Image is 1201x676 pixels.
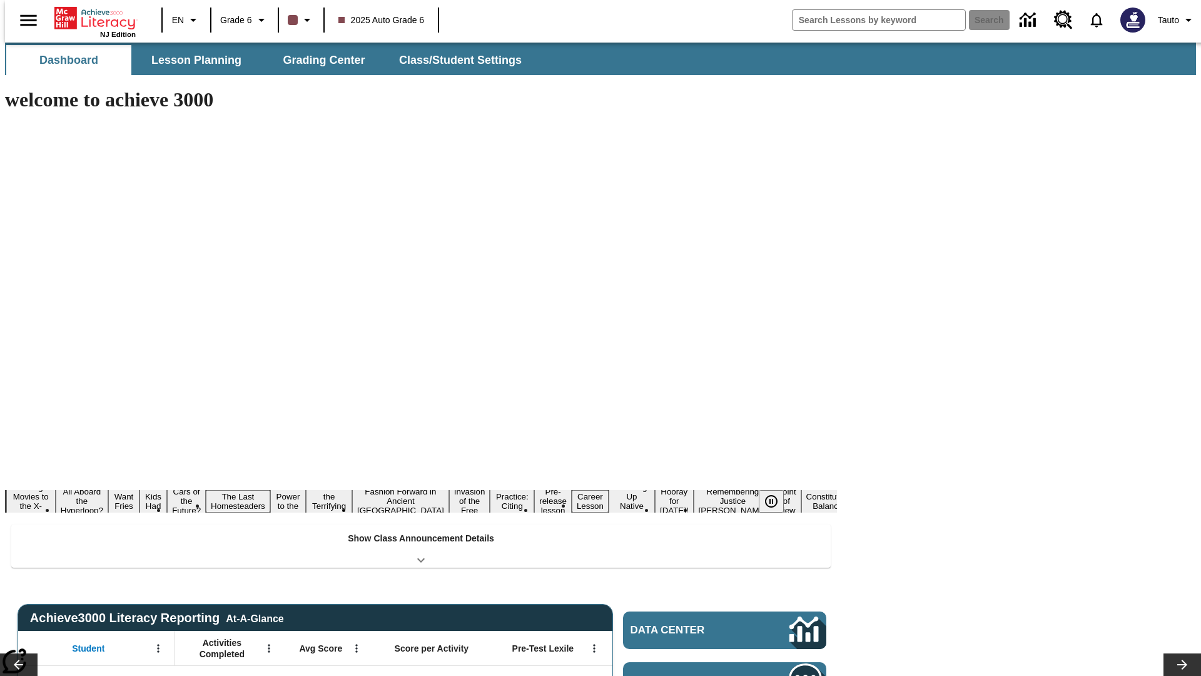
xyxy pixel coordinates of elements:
div: Pause [759,490,796,513]
button: Slide 11 Mixed Practice: Citing Evidence [490,481,534,522]
div: Show Class Announcement Details [11,525,831,568]
button: Slide 2 All Aboard the Hyperloop? [56,485,108,517]
button: Slide 1 Taking Movies to the X-Dimension [6,481,56,522]
a: Data Center [1012,3,1046,38]
div: At-A-Glance [226,611,283,625]
span: Avg Score [299,643,342,654]
button: Slide 5 Cars of the Future? [167,485,206,517]
span: 2025 Auto Grade 6 [338,14,425,27]
button: Pause [759,490,784,513]
span: NJ Edition [100,31,136,38]
button: Open side menu [10,2,47,39]
span: Achieve3000 Literacy Reporting [30,611,284,625]
span: Pre-Test Lexile [512,643,574,654]
input: search field [793,10,965,30]
button: Slide 14 Cooking Up Native Traditions [609,481,655,522]
img: Avatar [1120,8,1145,33]
h1: welcome to achieve 3000 [5,88,837,111]
span: Activities Completed [181,637,263,660]
div: Home [54,4,136,38]
span: Data Center [631,624,747,637]
div: SubNavbar [5,45,533,75]
button: Slide 10 The Invasion of the Free CD [449,476,490,526]
button: Lesson carousel, Next [1163,653,1201,676]
a: Notifications [1080,4,1113,36]
button: Open Menu [260,639,278,658]
button: Open Menu [149,639,168,658]
button: Lesson Planning [134,45,259,75]
button: Slide 18 The Constitution's Balancing Act [801,481,861,522]
button: Slide 13 Career Lesson [572,490,609,513]
a: Resource Center, Will open in new tab [1046,3,1080,37]
button: Slide 7 Solar Power to the People [270,481,307,522]
button: Slide 9 Fashion Forward in Ancient Rome [352,485,449,517]
div: SubNavbar [5,43,1196,75]
span: Tauto [1158,14,1179,27]
button: Slide 15 Hooray for Constitution Day! [655,485,694,517]
span: Score per Activity [395,643,469,654]
button: Class color is dark brown. Change class color [283,9,320,31]
button: Class/Student Settings [389,45,532,75]
span: Student [72,643,104,654]
button: Dashboard [6,45,131,75]
span: Grade 6 [220,14,252,27]
p: Show Class Announcement Details [348,532,494,545]
button: Grade: Grade 6, Select a grade [215,9,274,31]
button: Profile/Settings [1153,9,1201,31]
a: Home [54,6,136,31]
button: Slide 12 Pre-release lesson [534,485,572,517]
button: Language: EN, Select a language [166,9,206,31]
button: Slide 3 Do You Want Fries With That? [108,471,139,531]
button: Slide 8 Attack of the Terrifying Tomatoes [306,481,352,522]
button: Open Menu [585,639,604,658]
button: Slide 16 Remembering Justice O'Connor [694,485,773,517]
button: Slide 6 The Last Homesteaders [206,490,270,513]
button: Grading Center [261,45,387,75]
span: EN [172,14,184,27]
button: Select a new avatar [1113,4,1153,36]
a: Data Center [623,612,826,649]
button: Slide 4 Dirty Jobs Kids Had To Do [139,471,167,531]
button: Open Menu [347,639,366,658]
